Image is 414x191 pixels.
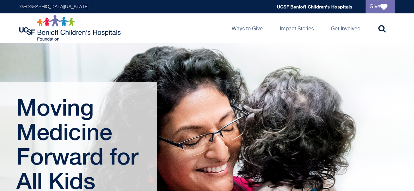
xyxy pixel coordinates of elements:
[226,13,268,43] a: Ways to Give
[326,13,366,43] a: Get Involved
[277,4,352,9] a: UCSF Benioff Children's Hospitals
[366,0,395,13] a: Give
[275,13,319,43] a: Impact Stories
[19,15,122,41] img: Logo for UCSF Benioff Children's Hospitals Foundation
[19,5,88,9] a: [GEOGRAPHIC_DATA][US_STATE]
